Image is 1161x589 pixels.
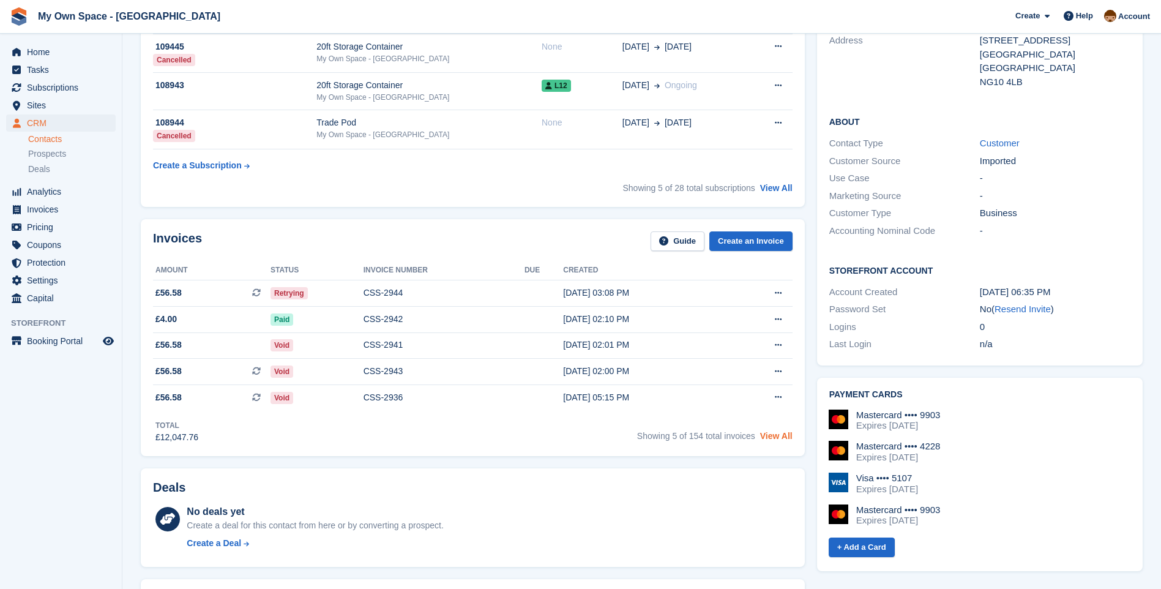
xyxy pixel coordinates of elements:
[980,189,1130,203] div: -
[563,261,728,280] th: Created
[856,420,941,431] div: Expires [DATE]
[28,133,116,145] a: Contacts
[829,34,980,89] div: Address
[153,154,250,177] a: Create a Subscription
[980,337,1130,351] div: n/a
[316,129,542,140] div: My Own Space - [GEOGRAPHIC_DATA]
[829,410,848,429] img: Mastercard Logo
[6,254,116,271] a: menu
[6,97,116,114] a: menu
[6,114,116,132] a: menu
[980,154,1130,168] div: Imported
[153,130,195,142] div: Cancelled
[27,254,100,271] span: Protection
[622,40,649,53] span: [DATE]
[829,115,1130,127] h2: About
[829,171,980,186] div: Use Case
[622,79,649,92] span: [DATE]
[980,34,1130,48] div: [STREET_ADDRESS]
[27,61,100,78] span: Tasks
[187,537,443,550] a: Create a Deal
[316,116,542,129] div: Trade Pod
[542,80,571,92] span: L12
[153,79,316,92] div: 108943
[28,163,50,175] span: Deals
[364,391,525,404] div: CSS-2936
[153,159,242,172] div: Create a Subscription
[856,484,918,495] div: Expires [DATE]
[153,261,271,280] th: Amount
[364,313,525,326] div: CSS-2942
[829,206,980,220] div: Customer Type
[153,54,195,66] div: Cancelled
[27,236,100,253] span: Coupons
[856,452,941,463] div: Expires [DATE]
[6,61,116,78] a: menu
[856,410,941,421] div: Mastercard •••• 9903
[829,390,1130,400] h2: Payment cards
[27,290,100,307] span: Capital
[27,272,100,289] span: Settings
[271,366,293,378] span: Void
[364,287,525,299] div: CSS-2944
[709,231,793,252] a: Create an Invoice
[829,320,980,334] div: Logins
[153,40,316,53] div: 109445
[153,116,316,129] div: 108944
[991,304,1054,314] span: ( )
[27,183,100,200] span: Analytics
[980,320,1130,334] div: 0
[6,290,116,307] a: menu
[829,538,895,558] a: + Add a Card
[1015,10,1040,22] span: Create
[271,287,308,299] span: Retrying
[829,137,980,151] div: Contact Type
[622,116,649,129] span: [DATE]
[651,231,704,252] a: Guide
[187,505,443,519] div: No deals yet
[6,236,116,253] a: menu
[829,264,1130,276] h2: Storefront Account
[542,116,622,129] div: None
[6,332,116,350] a: menu
[28,148,66,160] span: Prospects
[6,219,116,236] a: menu
[665,80,697,90] span: Ongoing
[980,224,1130,238] div: -
[11,317,122,329] span: Storefront
[155,420,198,431] div: Total
[153,231,202,252] h2: Invoices
[153,481,185,495] h2: Deals
[101,334,116,348] a: Preview store
[665,116,692,129] span: [DATE]
[6,43,116,61] a: menu
[271,339,293,351] span: Void
[6,272,116,289] a: menu
[1104,10,1116,22] img: Paula Harris
[829,154,980,168] div: Customer Source
[33,6,225,26] a: My Own Space - [GEOGRAPHIC_DATA]
[316,53,542,64] div: My Own Space - [GEOGRAPHIC_DATA]
[760,183,793,193] a: View All
[623,183,755,193] span: Showing 5 of 28 total subscriptions
[1076,10,1093,22] span: Help
[829,441,848,460] img: Mastercard Logo
[155,431,198,444] div: £12,047.76
[155,313,177,326] span: £4.00
[563,339,728,351] div: [DATE] 02:01 PM
[6,183,116,200] a: menu
[155,365,182,378] span: £56.58
[364,365,525,378] div: CSS-2943
[27,219,100,236] span: Pricing
[271,392,293,404] span: Void
[6,201,116,218] a: menu
[271,261,364,280] th: Status
[856,505,941,516] div: Mastercard •••• 9903
[980,302,1130,317] div: No
[829,189,980,203] div: Marketing Source
[829,337,980,351] div: Last Login
[980,138,1020,148] a: Customer
[980,75,1130,89] div: NG10 4LB
[525,261,563,280] th: Due
[980,285,1130,299] div: [DATE] 06:35 PM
